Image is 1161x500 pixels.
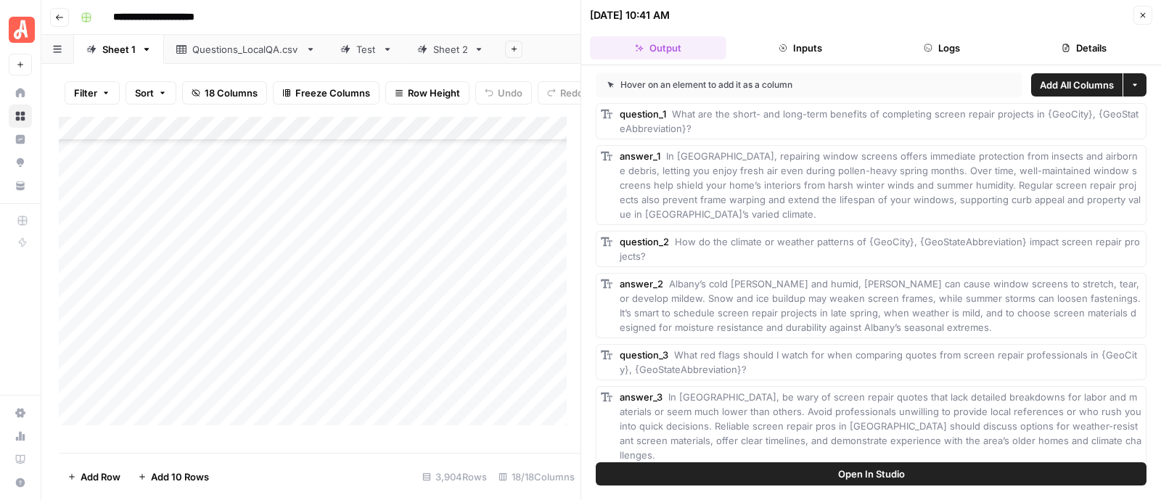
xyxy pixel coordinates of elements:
div: 3,904 Rows [417,465,493,488]
button: Logs [874,36,1011,60]
button: Row Height [385,81,469,104]
button: Add All Columns [1031,73,1123,97]
span: Albany’s cold [PERSON_NAME] and humid, [PERSON_NAME] can cause window screens to stretch, tear, o... [620,278,1144,333]
span: Add All Columns [1040,78,1114,92]
div: Test [356,42,377,57]
span: answer_3 [620,391,662,403]
div: Hover on an element to add it as a column [607,78,902,91]
span: answer_1 [620,150,660,162]
button: Output [590,36,726,60]
a: Test [328,35,405,64]
div: Sheet 1 [102,42,136,57]
div: [DATE] 10:41 AM [590,8,670,22]
span: Open In Studio [838,467,905,481]
div: 18/18 Columns [493,465,580,488]
a: Your Data [9,174,32,197]
span: Add Row [81,470,120,484]
span: How do the climate or weather patterns of {GeoCity}, {GeoStateAbbreviation} impact screen repair ... [620,236,1140,262]
a: Home [9,81,32,104]
button: Add Row [59,465,129,488]
span: Add 10 Rows [151,470,209,484]
span: Row Height [408,86,460,100]
button: Help + Support [9,471,32,494]
a: Sheet 1 [74,35,164,64]
span: question_3 [620,349,668,361]
span: What red flags should I watch for when comparing quotes from screen repair professionals in {GeoC... [620,349,1137,375]
span: answer_2 [620,278,663,290]
button: Sort [126,81,176,104]
button: Inputs [732,36,869,60]
span: Freeze Columns [295,86,370,100]
span: 18 Columns [205,86,258,100]
a: Browse [9,104,32,128]
span: What are the short- and long-term benefits of completing screen repair projects in {GeoCity}, {Ge... [620,108,1139,134]
span: question_2 [620,236,669,247]
span: In [GEOGRAPHIC_DATA], be wary of screen repair quotes that lack detailed breakdowns for labor and... [620,391,1144,461]
span: Redo [560,86,583,100]
button: Details [1016,36,1152,60]
button: Undo [475,81,532,104]
button: Filter [65,81,120,104]
button: Freeze Columns [273,81,380,104]
button: Redo [538,81,593,104]
a: Insights [9,128,32,151]
button: Add 10 Rows [129,465,218,488]
span: question_1 [620,108,666,120]
div: Sheet 2 [433,42,468,57]
span: In [GEOGRAPHIC_DATA], repairing window screens offers immediate protection from insects and airbo... [620,150,1141,220]
a: Settings [9,401,32,425]
a: Learning Hub [9,448,32,471]
a: Opportunities [9,151,32,174]
button: Workspace: Angi [9,12,32,48]
div: Questions_LocalQA.csv [192,42,300,57]
button: Open In Studio [596,462,1146,485]
span: Undo [498,86,522,100]
a: Questions_LocalQA.csv [164,35,328,64]
span: Filter [74,86,97,100]
a: Usage [9,425,32,448]
img: Angi Logo [9,17,35,43]
span: Sort [135,86,154,100]
a: Sheet 2 [405,35,496,64]
button: 18 Columns [182,81,267,104]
